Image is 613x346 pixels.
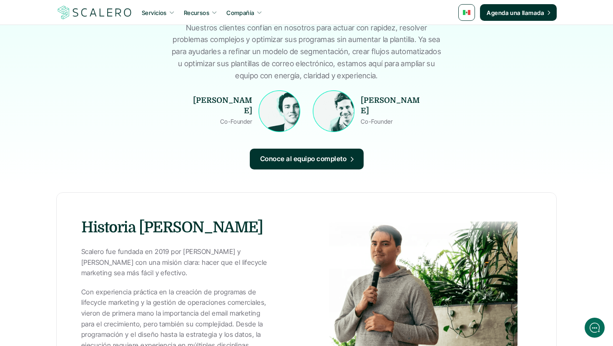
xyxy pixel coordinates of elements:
span: We run on Gist [70,291,106,296]
img: Scalero company logo [56,5,133,20]
p: Co-Founder [361,116,393,127]
p: Conoce al equipo completo [260,154,347,164]
p: Co-Founder [190,116,252,127]
p: Agenda una llamada [487,8,544,17]
p: [PERSON_NAME] [190,95,252,116]
p: Compañía [226,8,254,17]
p: Recursos [184,8,209,17]
h1: Hi! Welcome to [GEOGRAPHIC_DATA]. [13,40,154,54]
a: Conoce al equipo completo [250,149,364,169]
p: Nuestros clientes confían en nosotros para actuar con rapidez, resolver problemas complejos y opt... [171,22,442,82]
h3: Historia [PERSON_NAME] [81,217,298,238]
button: New conversation [13,110,154,127]
p: Scalero fue fundada en 2019 por [PERSON_NAME] y [PERSON_NAME] con una misión clara: hacer que el ... [81,246,275,279]
p: Servicios [142,8,167,17]
span: New conversation [54,115,100,122]
strong: [PERSON_NAME] [361,96,420,115]
iframe: gist-messenger-bubble-iframe [585,318,605,338]
h2: Let us know if we can help with lifecycle marketing. [13,55,154,95]
a: Agenda una llamada [480,4,557,21]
